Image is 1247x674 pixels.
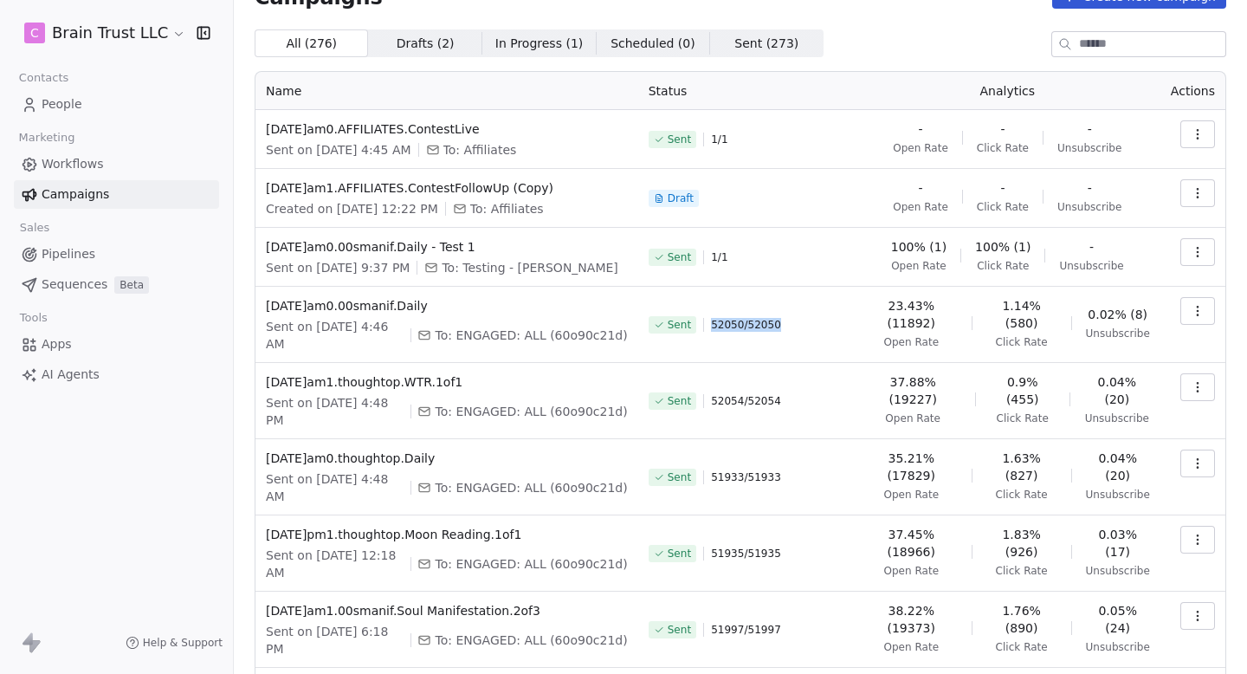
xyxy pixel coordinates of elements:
[893,141,948,155] span: Open Rate
[12,215,57,241] span: Sales
[883,640,939,654] span: Open Rate
[12,305,55,331] span: Tools
[266,179,628,197] span: [DATE]am1.AFFILIATES.ContestFollowUp (Copy)
[42,155,104,173] span: Workflows
[711,394,781,408] span: 52054 / 52054
[14,270,219,299] a: SequencesBeta
[114,276,149,294] span: Beta
[126,636,223,650] a: Help & Support
[668,191,694,205] span: Draft
[668,250,691,264] span: Sent
[21,18,184,48] button: CBrain Trust LLC
[266,450,628,467] span: [DATE]am0.thoughtop.Daily
[611,35,695,53] span: Scheduled ( 0 )
[1059,259,1123,273] span: Unsubscribe
[435,555,627,573] span: To: ENGAGED: ALL (60o90c21d)
[435,479,627,496] span: To: ENGAGED: ALL (60o90c21d)
[266,373,628,391] span: [DATE]am1.thoughtop.WTR.1of1
[865,602,958,637] span: 38.22% (19373)
[42,95,82,113] span: People
[918,179,922,197] span: -
[1086,488,1150,502] span: Unsubscribe
[1088,179,1092,197] span: -
[266,470,404,505] span: Sent on [DATE] 4:48 AM
[143,636,223,650] span: Help & Support
[668,547,691,561] span: Sent
[668,318,691,332] span: Sent
[883,488,939,502] span: Open Rate
[986,526,1057,561] span: 1.83% (926)
[990,373,1056,408] span: 0.9% (455)
[1057,200,1121,214] span: Unsubscribe
[865,373,961,408] span: 37.88% (19227)
[996,640,1048,654] span: Click Rate
[1089,238,1094,256] span: -
[865,450,958,484] span: 35.21% (17829)
[52,22,168,44] span: Brain Trust LLC
[435,327,627,344] span: To: ENGAGED: ALL (60o90c21d)
[891,259,947,273] span: Open Rate
[711,623,781,637] span: 51997 / 51997
[1084,373,1150,408] span: 0.04% (20)
[266,547,404,581] span: Sent on [DATE] 12:18 AM
[1160,72,1225,110] th: Actions
[668,133,691,146] span: Sent
[711,470,781,484] span: 51933 / 51933
[997,412,1049,425] span: Click Rate
[883,335,939,349] span: Open Rate
[885,412,940,425] span: Open Rate
[14,240,219,269] a: Pipelines
[734,35,798,53] span: Sent ( 273 )
[668,623,691,637] span: Sent
[266,602,628,619] span: [DATE]am1.00smanif.Soul Manifestation.2of3
[1086,564,1150,578] span: Unsubscribe
[495,35,584,53] span: In Progress ( 1 )
[470,200,544,217] span: To: Affiliates
[266,200,438,217] span: Created on [DATE] 12:22 PM
[14,180,219,209] a: Campaigns
[266,526,628,543] span: [DATE]pm1.thoughtop.Moon Reading.1of1
[986,602,1057,637] span: 1.76% (890)
[1000,179,1005,197] span: -
[986,297,1057,332] span: 1.14% (580)
[42,335,72,353] span: Apps
[977,141,1029,155] span: Click Rate
[711,547,781,561] span: 51935 / 51935
[1057,141,1121,155] span: Unsubscribe
[397,35,455,53] span: Drafts ( 2 )
[711,250,727,264] span: 1 / 1
[893,200,948,214] span: Open Rate
[1088,306,1147,323] span: 0.02% (8)
[30,24,39,42] span: C
[668,470,691,484] span: Sent
[42,245,95,263] span: Pipelines
[891,238,947,256] span: 100% (1)
[14,150,219,178] a: Workflows
[977,200,1029,214] span: Click Rate
[14,360,219,389] a: AI Agents
[435,632,627,649] span: To: ENGAGED: ALL (60o90c21d)
[996,564,1048,578] span: Click Rate
[266,238,628,256] span: [DATE]am0.00smanif.Daily - Test 1
[255,72,638,110] th: Name
[14,330,219,359] a: Apps
[975,238,1031,256] span: 100% (1)
[1086,526,1150,561] span: 0.03% (17)
[1088,120,1092,138] span: -
[996,488,1048,502] span: Click Rate
[865,526,958,561] span: 37.45% (18966)
[883,564,939,578] span: Open Rate
[266,297,628,314] span: [DATE]am0.00smanif.Daily
[986,450,1057,484] span: 1.63% (827)
[1000,120,1005,138] span: -
[266,259,410,276] span: Sent on [DATE] 9:37 PM
[266,141,411,159] span: Sent on [DATE] 4:45 AM
[711,318,781,332] span: 52050 / 52050
[266,623,404,658] span: Sent on [DATE] 6:18 PM
[435,403,627,420] span: To: ENGAGED: ALL (60o90c21d)
[14,90,219,119] a: People
[11,125,82,151] span: Marketing
[11,65,76,91] span: Contacts
[42,366,100,384] span: AI Agents
[42,185,109,204] span: Campaigns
